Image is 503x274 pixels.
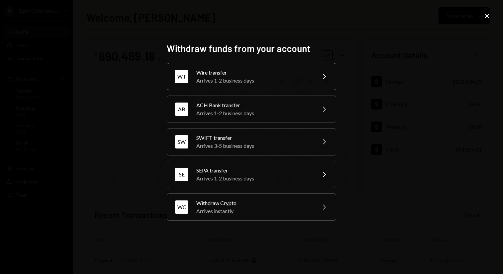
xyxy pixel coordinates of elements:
[175,200,188,214] div: WC
[196,199,312,207] div: Withdraw Crypto
[196,207,312,215] div: Arrives instantly
[167,161,336,188] button: SESEPA transferArrives 1-2 business days
[167,193,336,221] button: WCWithdraw CryptoArrives instantly
[175,103,188,116] div: AB
[196,166,312,174] div: SEPA transfer
[196,101,312,109] div: ACH Bank transfer
[196,69,312,77] div: Wire transfer
[196,142,312,150] div: Arrives 3-5 business days
[175,135,188,148] div: SW
[196,77,312,85] div: Arrives 1-2 business days
[167,96,336,123] button: ABACH Bank transferArrives 1-2 business days
[167,63,336,90] button: WTWire transferArrives 1-2 business days
[167,42,336,55] h2: Withdraw funds from your account
[175,70,188,83] div: WT
[196,174,312,182] div: Arrives 1-2 business days
[196,109,312,117] div: Arrives 1-2 business days
[167,128,336,155] button: SWSWIFT transferArrives 3-5 business days
[175,168,188,181] div: SE
[196,134,312,142] div: SWIFT transfer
